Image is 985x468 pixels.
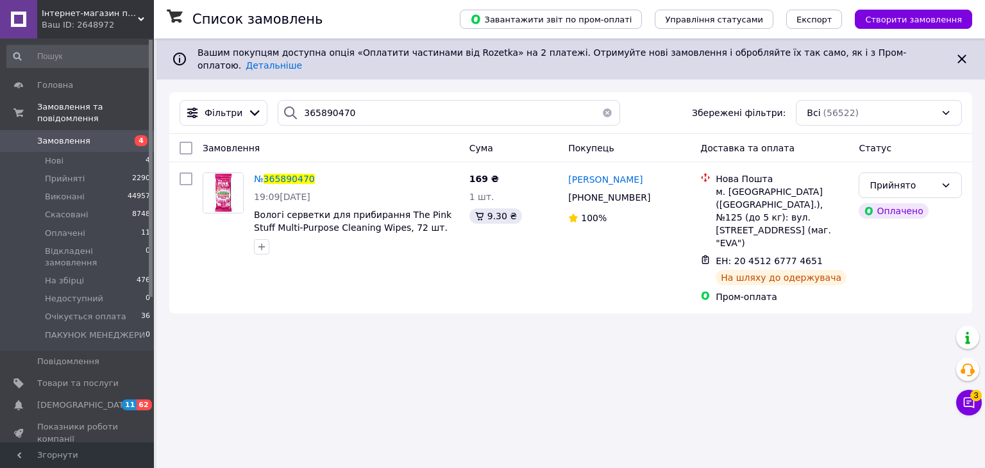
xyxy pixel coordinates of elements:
[700,143,795,153] span: Доставка та оплата
[254,210,451,233] a: Вологі серветки для прибирання The Pink Stuff Multi-Purpose Cleaning Wipes, 72 шт.
[203,173,243,213] img: Фото товару
[45,228,85,239] span: Оплачені
[37,421,119,444] span: Показники роботи компанії
[37,356,99,367] span: Повідомлення
[469,192,494,202] span: 1 шт.
[786,10,843,29] button: Експорт
[122,399,137,410] span: 11
[146,330,150,341] span: 0
[460,10,642,29] button: Завантажити звіт по пром-оплаті
[37,79,73,91] span: Головна
[42,19,154,31] div: Ваш ID: 2648972
[594,100,620,126] button: Очистить
[469,174,499,184] span: 169 ₴
[568,143,614,153] span: Покупець
[716,172,848,185] div: Нова Пошта
[45,293,103,305] span: Недоступний
[137,275,150,287] span: 476
[246,60,302,71] a: Детальніше
[842,13,972,24] a: Створити замовлення
[146,293,150,305] span: 0
[37,135,90,147] span: Замовлення
[581,213,607,223] span: 100%
[859,143,891,153] span: Статус
[254,174,315,184] a: №365890470
[716,270,846,285] div: На шляху до одержувача
[655,10,773,29] button: Управління статусами
[141,228,150,239] span: 11
[128,191,150,203] span: 44957
[198,47,906,71] span: Вашим покупцям доступна опція «Оплатити частинами від Rozetka» на 2 платежі. Отримуйте нові замов...
[865,15,962,24] span: Створити замовлення
[203,143,260,153] span: Замовлення
[45,173,85,185] span: Прийняті
[45,191,85,203] span: Виконані
[796,15,832,24] span: Експорт
[6,45,151,68] input: Пошук
[278,100,619,126] input: Пошук за номером замовлення, ПІБ покупця, номером телефону, Email, номером накладної
[254,192,310,202] span: 19:09[DATE]
[264,174,315,184] span: 365890470
[568,174,643,185] span: [PERSON_NAME]
[855,10,972,29] button: Створити замовлення
[870,178,936,192] div: Прийнято
[859,203,928,219] div: Оплачено
[568,192,650,203] span: [PHONE_NUMBER]
[469,208,522,224] div: 9.30 ₴
[141,311,150,322] span: 36
[45,275,84,287] span: На збірці
[37,399,132,411] span: [DEMOGRAPHIC_DATA]
[823,108,859,118] span: (56522)
[716,185,848,249] div: м. [GEOGRAPHIC_DATA] ([GEOGRAPHIC_DATA].), №125 (до 5 кг): вул. [STREET_ADDRESS] (маг. "EVA")
[665,15,763,24] span: Управління статусами
[716,256,823,266] span: ЕН: 20 4512 6777 4651
[42,8,138,19] span: Інтернет-магазин підгузників та побутової хімії VIKI Home
[135,135,147,146] span: 4
[192,12,323,27] h1: Список замовлень
[146,246,150,269] span: 0
[469,143,493,153] span: Cума
[132,173,150,185] span: 2290
[37,101,154,124] span: Замовлення та повідомлення
[970,390,982,401] span: 3
[568,173,643,186] a: [PERSON_NAME]
[807,106,820,119] span: Всі
[692,106,786,119] span: Збережені фільтри:
[45,209,88,221] span: Скасовані
[146,155,150,167] span: 4
[203,172,244,213] a: Фото товару
[45,155,63,167] span: Нові
[205,106,242,119] span: Фільтри
[45,311,126,322] span: Очікується оплата
[45,330,146,341] span: ПАКУНОК МЕНЕДЖЕРИ
[132,209,150,221] span: 8748
[956,390,982,415] button: Чат з покупцем3
[37,378,119,389] span: Товари та послуги
[254,174,264,184] span: №
[45,246,146,269] span: Відкладені замовлення
[137,399,151,410] span: 62
[716,290,848,303] div: Пром-оплата
[470,13,632,25] span: Завантажити звіт по пром-оплаті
